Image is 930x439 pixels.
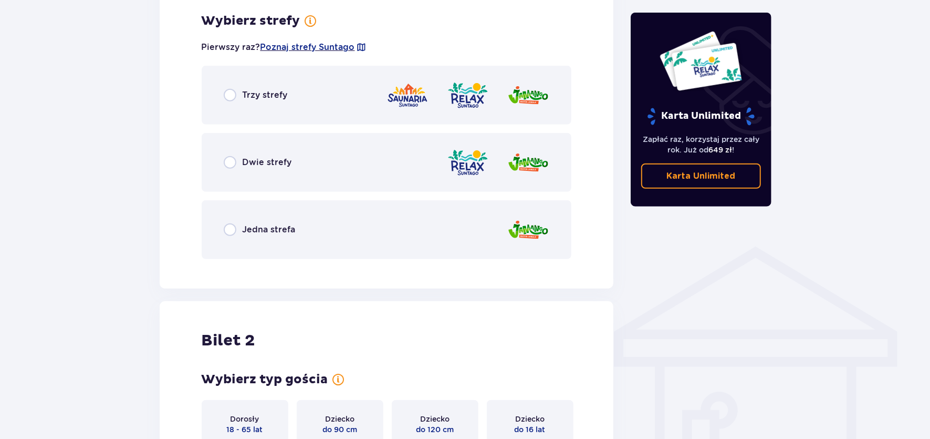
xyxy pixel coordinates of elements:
p: Trzy strefy [243,89,288,101]
p: Zapłać raz, korzystaj przez cały rok. Już od ! [641,134,761,155]
img: zone logo [447,148,489,178]
p: do 16 lat [515,424,546,435]
img: zone logo [386,80,429,110]
p: Wybierz typ gościa [202,372,328,387]
p: Karta Unlimited [646,107,756,126]
p: Dziecko [325,414,354,424]
p: Dwie strefy [243,157,292,168]
p: do 120 cm [416,424,454,435]
p: 18 - 65 lat [227,424,263,435]
p: Jedna strefa [243,224,296,236]
a: Poznaj strefy Suntago [260,42,355,53]
span: 649 zł [708,146,732,154]
a: Karta Unlimited [641,164,761,189]
p: Pierwszy raz? [202,42,367,53]
p: Dorosły [231,414,259,424]
p: Dziecko [420,414,450,424]
img: zone logo [507,80,549,110]
img: zone logo [507,215,549,245]
p: Karta Unlimited [666,170,735,182]
img: zone logo [447,80,489,110]
img: zone logo [507,148,549,178]
p: do 90 cm [322,424,357,435]
p: Dziecko [515,414,545,424]
p: Bilet 2 [202,331,255,351]
p: Wybierz strefy [202,13,300,29]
